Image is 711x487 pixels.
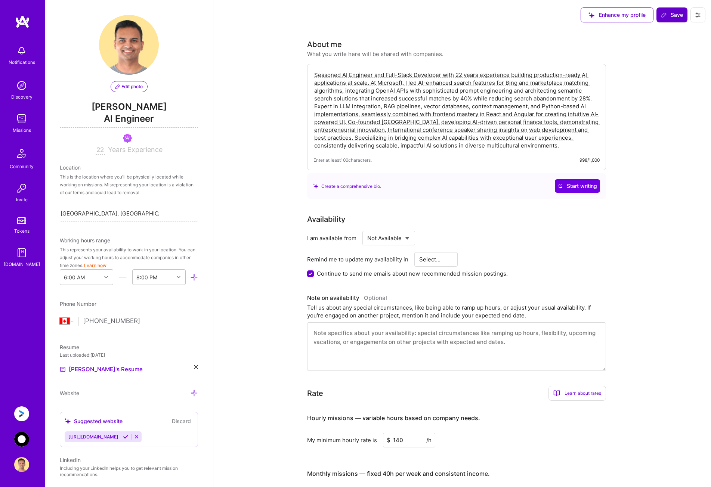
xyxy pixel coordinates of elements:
[548,386,606,401] div: Learn about rates
[60,351,198,359] div: Last uploaded: [DATE]
[426,436,432,444] span: /h
[17,217,26,224] img: tokens
[307,415,480,422] h4: Hourly missions — variable hours based on company needs.
[313,70,600,150] textarea: Seasoned AI Engineer and Full-Stack Developer with 22 years experience building production-ready ...
[656,7,687,22] button: Save
[60,390,79,396] span: Website
[307,255,408,263] div: Remind me to update my availability in
[313,183,318,189] i: icon SuggestedTeams
[99,15,159,75] img: User Avatar
[14,406,29,421] img: Anguleris: BIMsmart AI MVP
[96,146,105,155] input: XX
[14,227,30,235] div: Tokens
[60,457,81,463] span: LinkedIn
[387,436,390,444] span: $
[15,15,30,28] img: logo
[307,470,490,477] h4: Monthly missions — fixed 40h per week and consistent income.
[83,310,198,332] input: +1 (000) 000-0000
[9,58,35,66] div: Notifications
[60,465,198,478] p: Including your LinkedIn helps you to get relevant mission recommendations.
[588,12,594,18] i: icon SuggestedTeams
[16,196,28,204] div: Invite
[60,164,198,171] div: Location
[14,78,29,93] img: discovery
[307,304,606,319] div: Tell us about any special circumstances, like being able to ramp up hours, or adjust your usual a...
[14,432,29,447] img: AnyTeam: Team for AI-Powered Sales Platform
[194,365,198,369] i: icon Close
[60,366,66,372] img: Resume
[123,134,132,143] img: Been on Mission
[588,11,646,19] span: Enhance my profile
[553,390,560,397] i: icon BookOpen
[111,81,148,92] button: Edit photo
[307,388,323,399] div: Rate
[65,418,71,425] i: icon SuggestedTeams
[13,126,31,134] div: Missions
[104,275,108,279] i: icon Chevron
[60,237,110,243] span: Working hours range
[60,246,198,269] div: This represents your availability to work in your location. You can adjust your working hours to ...
[60,365,143,374] a: [PERSON_NAME]'s Resume
[307,214,345,225] div: Availability
[14,111,29,126] img: teamwork
[136,273,157,281] div: 8:00 PM
[14,43,29,58] img: bell
[108,146,163,153] span: Years Experience
[12,432,31,447] a: AnyTeam: Team for AI-Powered Sales Platform
[123,434,129,440] i: Accept
[68,434,118,440] span: [URL][DOMAIN_NAME]
[581,7,653,22] button: Enhance my profile
[12,406,31,421] a: Anguleris: BIMsmart AI MVP
[307,39,342,50] div: About me
[307,50,443,58] div: What you write here will be shared with companies.
[307,234,356,242] div: I am available from
[10,162,34,170] div: Community
[313,182,381,190] div: Create a comprehensive bio.
[115,83,143,90] span: Edit photo
[313,156,372,164] span: Enter at least 100 characters.
[555,179,600,193] button: Start writing
[60,112,198,128] span: AI Engineer
[84,261,106,269] button: Learn how
[558,183,563,189] i: icon CrystalBallWhite
[60,101,198,112] span: [PERSON_NAME]
[364,294,387,301] span: Optional
[14,245,29,260] img: guide book
[14,181,29,196] img: Invite
[65,417,123,425] div: Suggested website
[60,344,79,350] span: Resume
[64,273,85,281] div: 6:00 AM
[115,84,120,89] i: icon PencilPurple
[134,434,139,440] i: Reject
[4,260,40,268] div: [DOMAIN_NAME]
[307,436,377,444] div: My minimum hourly rate is
[661,11,683,19] span: Save
[177,275,180,279] i: icon Chevron
[307,292,387,304] div: Note on availability
[60,173,198,196] div: This is the location where you'll be physically located while working on missions. Misrepresentin...
[579,156,600,164] div: 998/1,000
[170,417,193,425] button: Discard
[60,301,96,307] span: Phone Number
[13,145,31,162] img: Community
[383,433,435,447] input: XXX
[11,93,33,101] div: Discovery
[12,457,31,472] a: User Avatar
[317,270,508,277] label: Continue to send me emails about new recommended mission postings.
[14,457,29,472] img: User Avatar
[119,273,127,281] i: icon HorizontalInLineDivider
[558,182,597,190] span: Start writing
